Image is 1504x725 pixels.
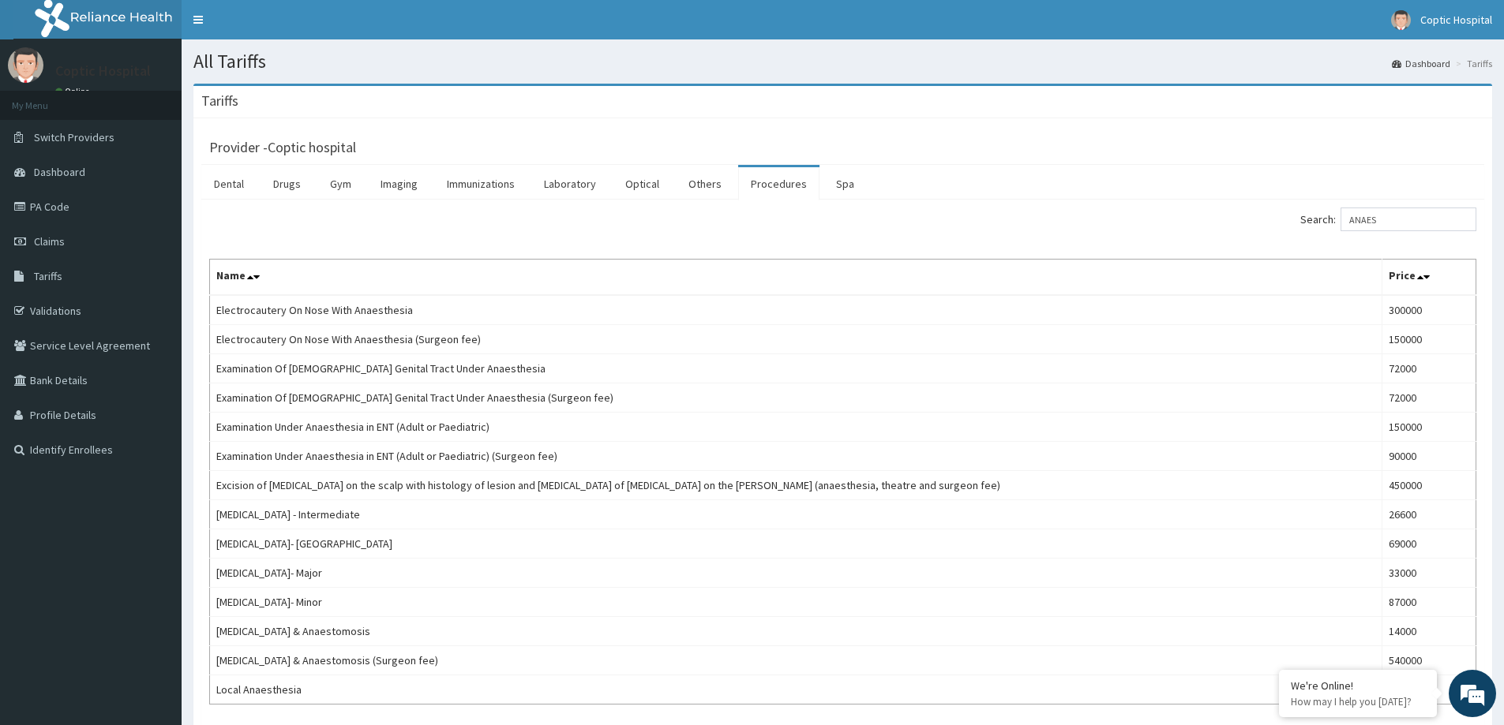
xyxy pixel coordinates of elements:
a: Dental [201,167,257,200]
h1: All Tariffs [193,51,1492,72]
td: Examination Of [DEMOGRAPHIC_DATA] Genital Tract Under Anaesthesia (Surgeon fee) [210,383,1382,413]
span: Dashboard [34,165,85,179]
td: 300000 [1382,295,1476,325]
td: [MEDICAL_DATA]- Minor [210,588,1382,617]
a: Gym [317,167,364,200]
a: Dashboard [1392,57,1450,70]
h3: Provider - Coptic hospital [209,140,356,155]
a: Imaging [368,167,430,200]
a: Online [55,86,93,97]
a: Others [676,167,734,200]
td: [MEDICAL_DATA]- [GEOGRAPHIC_DATA] [210,529,1382,559]
img: User Image [8,47,43,83]
a: Spa [823,167,867,200]
td: 540000 [1382,646,1476,675]
span: Switch Providers [34,130,114,144]
td: 14000 [1382,617,1476,646]
td: 72000 [1382,383,1476,413]
span: Claims [34,234,65,249]
h3: Tariffs [201,94,238,108]
td: [MEDICAL_DATA]- Major [210,559,1382,588]
td: [MEDICAL_DATA] - Intermediate [210,500,1382,529]
a: Optical [613,167,672,200]
span: Coptic Hospital [1420,13,1492,27]
td: Examination Under Anaesthesia in ENT (Adult or Paediatric) (Surgeon fee) [210,442,1382,471]
a: Immunizations [434,167,527,200]
img: User Image [1391,10,1411,30]
td: 150000 [1382,325,1476,354]
td: 72000 [1382,354,1476,383]
td: 90000 [1382,442,1476,471]
td: Examination Under Anaesthesia in ENT (Adult or Paediatric) [210,413,1382,442]
th: Price [1382,260,1476,296]
a: Drugs [261,167,313,200]
td: 450000 [1382,471,1476,500]
td: Examination Of [DEMOGRAPHIC_DATA] Genital Tract Under Anaesthesia [210,354,1382,383]
span: Tariffs [34,269,62,283]
th: Name [210,260,1382,296]
td: [MEDICAL_DATA] & Anaestomosis [210,617,1382,646]
td: 150000 [1382,413,1476,442]
p: How may I help you today? [1291,695,1425,708]
a: Procedures [738,167,820,200]
td: Local Anaesthesia [210,675,1382,704]
div: We're Online! [1291,678,1425,693]
p: Coptic Hospital [55,64,151,78]
td: Electrocautery On Nose With Anaesthesia [210,295,1382,325]
td: 87000 [1382,588,1476,617]
td: Electrocautery On Nose With Anaesthesia (Surgeon fee) [210,325,1382,354]
li: Tariffs [1452,57,1492,70]
td: 26600 [1382,500,1476,529]
td: 69000 [1382,529,1476,559]
td: Excision of [MEDICAL_DATA] on the scalp with histology of lesion and [MEDICAL_DATA] of [MEDICAL_D... [210,471,1382,500]
td: 33000 [1382,559,1476,588]
input: Search: [1341,207,1476,231]
label: Search: [1300,207,1476,231]
td: [MEDICAL_DATA] & Anaestomosis (Surgeon fee) [210,646,1382,675]
a: Laboratory [531,167,609,200]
